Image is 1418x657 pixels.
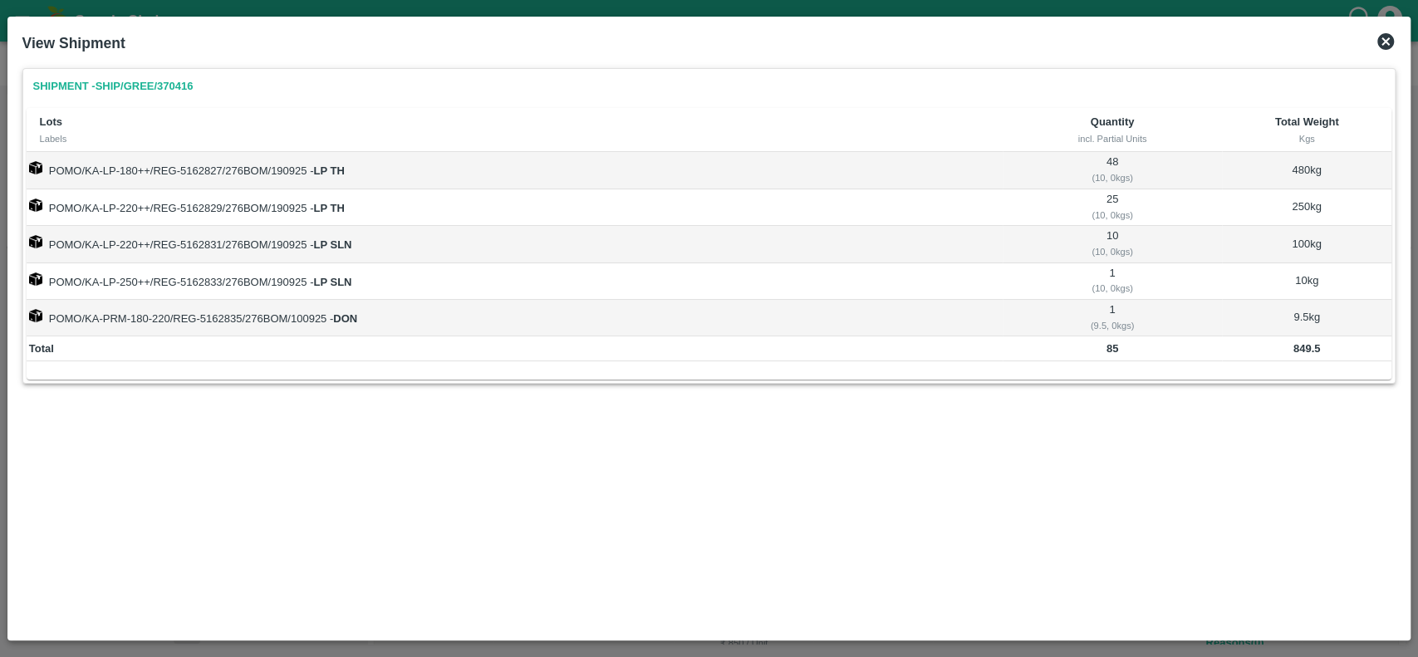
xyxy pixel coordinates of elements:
div: ( 10, 0 kgs) [1005,244,1219,259]
b: Total Weight [1275,115,1339,128]
strong: LP SLN [313,276,351,288]
td: 10 kg [1222,263,1392,300]
td: 48 [1003,152,1221,189]
td: 250 kg [1222,189,1392,226]
td: POMO/KA-LP-220++/REG-5162831/276BOM/190925 - [27,226,1003,262]
b: Lots [40,115,62,128]
div: ( 10, 0 kgs) [1005,170,1219,185]
strong: LP SLN [313,238,351,251]
strong: DON [333,312,357,325]
td: 10 [1003,226,1221,262]
a: Shipment -SHIP/GREE/370416 [27,72,200,101]
strong: LP TH [313,164,344,177]
td: 100 kg [1222,226,1392,262]
img: box [29,235,42,248]
div: ( 10, 0 kgs) [1005,281,1219,296]
img: box [29,309,42,322]
div: ( 10, 0 kgs) [1005,208,1219,223]
b: 849.5 [1293,342,1321,355]
td: 1 [1003,300,1221,336]
img: box [29,199,42,212]
td: POMO/KA-LP-220++/REG-5162829/276BOM/190925 - [27,189,1003,226]
td: 25 [1003,189,1221,226]
td: 1 [1003,263,1221,300]
td: 480 kg [1222,152,1392,189]
b: 85 [1106,342,1118,355]
b: Total [29,342,54,355]
img: box [29,161,42,174]
td: 9.5 kg [1222,300,1392,336]
div: ( 9.5, 0 kgs) [1005,318,1219,333]
div: Kgs [1235,131,1379,146]
td: POMO/KA-PRM-180-220/REG-5162835/276BOM/100925 - [27,300,1003,336]
b: View Shipment [22,35,125,51]
img: box [29,272,42,286]
div: incl. Partial Units [1016,131,1208,146]
div: Labels [40,131,990,146]
td: POMO/KA-LP-250++/REG-5162833/276BOM/190925 - [27,263,1003,300]
strong: LP TH [313,202,344,214]
b: Quantity [1091,115,1135,128]
td: POMO/KA-LP-180++/REG-5162827/276BOM/190925 - [27,152,1003,189]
